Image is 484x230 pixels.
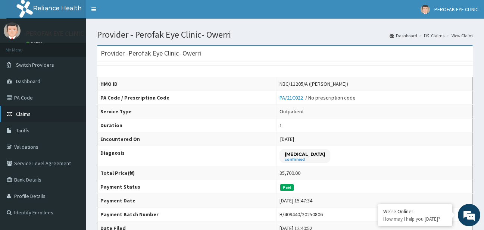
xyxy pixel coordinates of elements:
th: Payment Batch Number [97,208,277,221]
p: [MEDICAL_DATA] [285,151,325,157]
p: PEROFAK EYE CLINIC [26,30,84,37]
div: We're Online! [383,208,447,215]
th: HMO ID [97,77,277,91]
span: Tariffs [16,127,29,134]
img: User Image [421,5,430,14]
div: NBC/11205/A ([PERSON_NAME]) [280,80,348,88]
a: View Claim [452,32,473,39]
th: Total Price(₦) [97,166,277,180]
span: Switch Providers [16,62,54,68]
th: Payment Date [97,194,277,208]
div: 35,700.00 [280,169,300,177]
th: PA Code / Prescription Code [97,91,277,105]
img: User Image [4,22,21,39]
span: Claims [16,111,31,117]
p: How may I help you today? [383,216,447,222]
div: [DATE] 15:47:34 [280,197,312,204]
th: Payment Status [97,180,277,194]
span: Dashboard [16,78,40,85]
img: d_794563401_company_1708531726252_794563401 [14,37,30,56]
div: B/409440/20250806 [280,211,323,218]
a: Claims [424,32,444,39]
div: Outpatient [280,108,304,115]
span: [DATE] [280,136,294,142]
span: Paid [280,184,294,191]
h3: Provider - Perofak Eye Clinic- Owerri [101,50,201,57]
div: Minimize live chat window [122,4,140,22]
textarea: Type your message and hit 'Enter' [4,152,142,178]
a: Online [26,41,44,46]
a: Dashboard [390,32,417,39]
small: confirmed [285,158,325,161]
div: 1 [280,122,282,129]
th: Diagnosis [97,146,277,166]
div: Chat with us now [39,42,125,51]
span: PEROFAK EYE CLINIC [434,6,478,13]
span: We're online! [43,68,103,143]
div: / No prescription code [280,94,356,101]
th: Service Type [97,105,277,119]
th: Duration [97,119,277,132]
h1: Provider - Perofak Eye Clinic- Owerri [97,30,473,40]
th: Encountered On [97,132,277,146]
a: PA/21C022 [280,94,305,101]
